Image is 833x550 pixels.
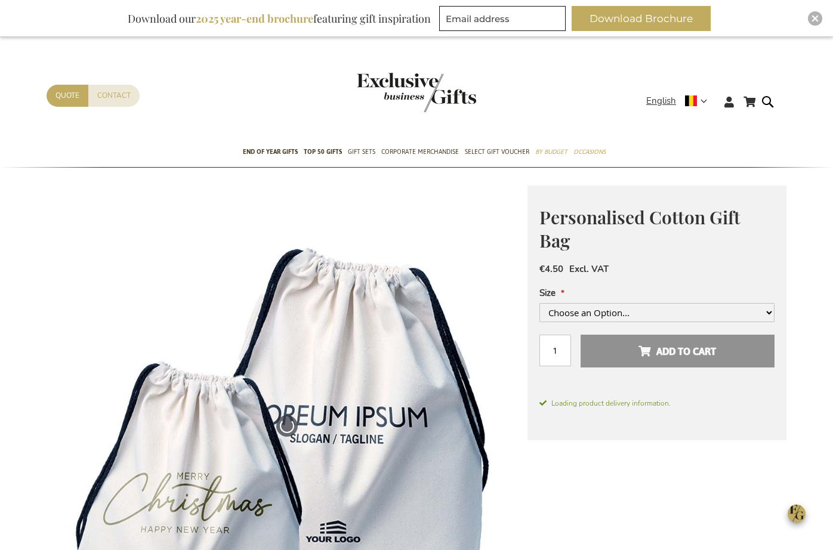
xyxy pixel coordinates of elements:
[535,146,567,158] span: By Budget
[539,205,741,252] span: Personalised Cotton Gift Bag
[381,138,459,168] a: Corporate Merchandise
[572,6,711,31] button: Download Brochure
[196,11,313,26] b: 2025 year-end brochure
[304,138,342,168] a: TOP 50 Gifts
[47,85,88,107] a: Quote
[304,146,342,158] span: TOP 50 Gifts
[465,138,529,168] a: Select Gift Voucher
[539,398,775,409] span: Loading product delivery information.
[569,263,609,275] span: Excl. VAT
[357,73,416,112] a: store logo
[243,138,298,168] a: End of year gifts
[535,138,567,168] a: By Budget
[539,263,563,275] span: €4.50
[646,94,676,108] span: English
[573,146,606,158] span: Occasions
[812,15,819,22] img: Close
[357,73,476,112] img: Exclusive Business gifts logo
[808,11,822,26] div: Close
[243,146,298,158] span: End of year gifts
[348,146,375,158] span: Gift Sets
[439,6,569,35] form: marketing offers and promotions
[539,287,556,299] span: Size
[439,6,566,31] input: Email address
[381,146,459,158] span: Corporate Merchandise
[122,6,436,31] div: Download our featuring gift inspiration
[88,85,140,107] a: Contact
[573,138,606,168] a: Occasions
[539,335,571,366] input: Qty
[465,146,529,158] span: Select Gift Voucher
[348,138,375,168] a: Gift Sets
